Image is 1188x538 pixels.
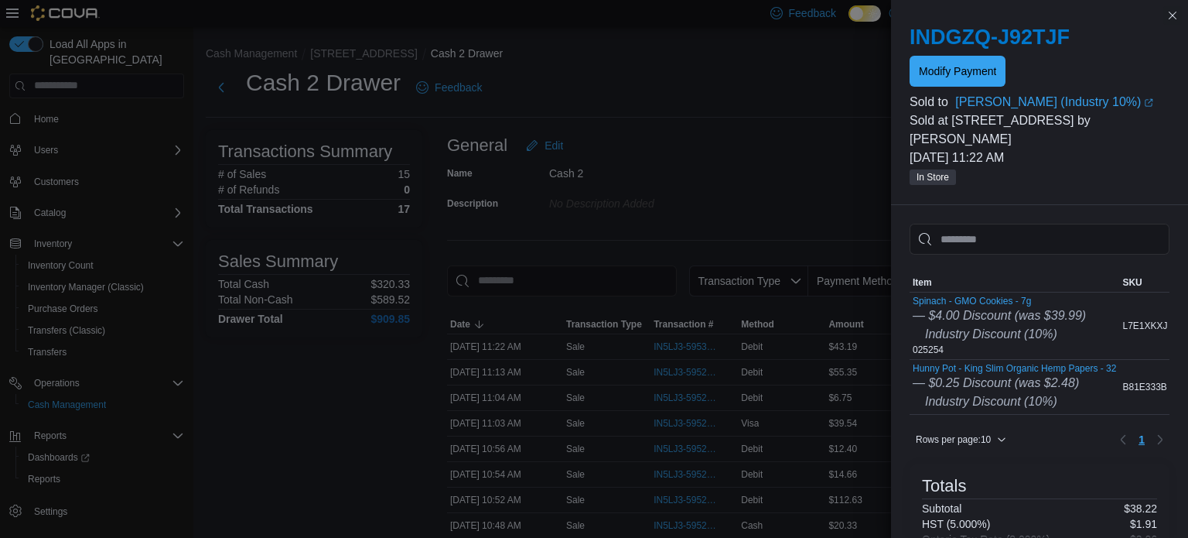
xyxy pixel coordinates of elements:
[1163,6,1182,25] button: Close this dialog
[922,502,961,515] h6: Subtotal
[913,307,1086,325] div: — $4.00 Discount (was $39.99)
[910,56,1005,87] button: Modify Payment
[910,149,1169,167] p: [DATE] 11:22 AM
[910,430,1012,449] button: Rows per page:10
[1124,502,1157,515] p: $38.22
[913,276,932,289] span: Item
[1132,427,1151,452] button: Page 1 of 1
[1130,518,1157,530] p: $1.91
[1132,427,1151,452] ul: Pagination for table: MemoryTable from EuiInMemoryTable
[913,296,1086,356] div: 025254
[910,111,1169,149] p: Sold at [STREET_ADDRESS] by [PERSON_NAME]
[913,374,1116,392] div: — $0.25 Discount (was $2.48)
[1114,430,1132,449] button: Previous page
[1122,381,1166,393] span: B81E333B
[910,25,1169,50] h2: INDGZQ-J92TJF
[916,433,991,446] span: Rows per page : 10
[1122,276,1142,289] span: SKU
[919,63,996,79] span: Modify Payment
[1144,98,1153,108] svg: External link
[922,477,966,495] h3: Totals
[1114,427,1169,452] nav: Pagination for table: MemoryTable from EuiInMemoryTable
[917,170,949,184] span: In Store
[910,170,956,185] span: In Store
[1122,320,1167,332] span: L7E1XKXJ
[1138,432,1145,447] span: 1
[1119,273,1170,292] button: SKU
[910,224,1169,255] input: This is a search bar. As you type, the results lower in the page will automatically filter.
[925,395,1057,408] i: Industry Discount (10%)
[913,296,1086,307] button: Spinach - GMO Cookies - 7g
[913,363,1116,374] button: Hunny Pot - King Slim Organic Hemp Papers - 32
[955,93,1169,111] a: [PERSON_NAME] (Industry 10%)External link
[910,273,1119,292] button: Item
[1151,430,1169,449] button: Next page
[925,327,1057,341] i: Industry Discount (10%)
[922,518,990,530] h6: HST (5.000%)
[910,93,952,111] div: Sold to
